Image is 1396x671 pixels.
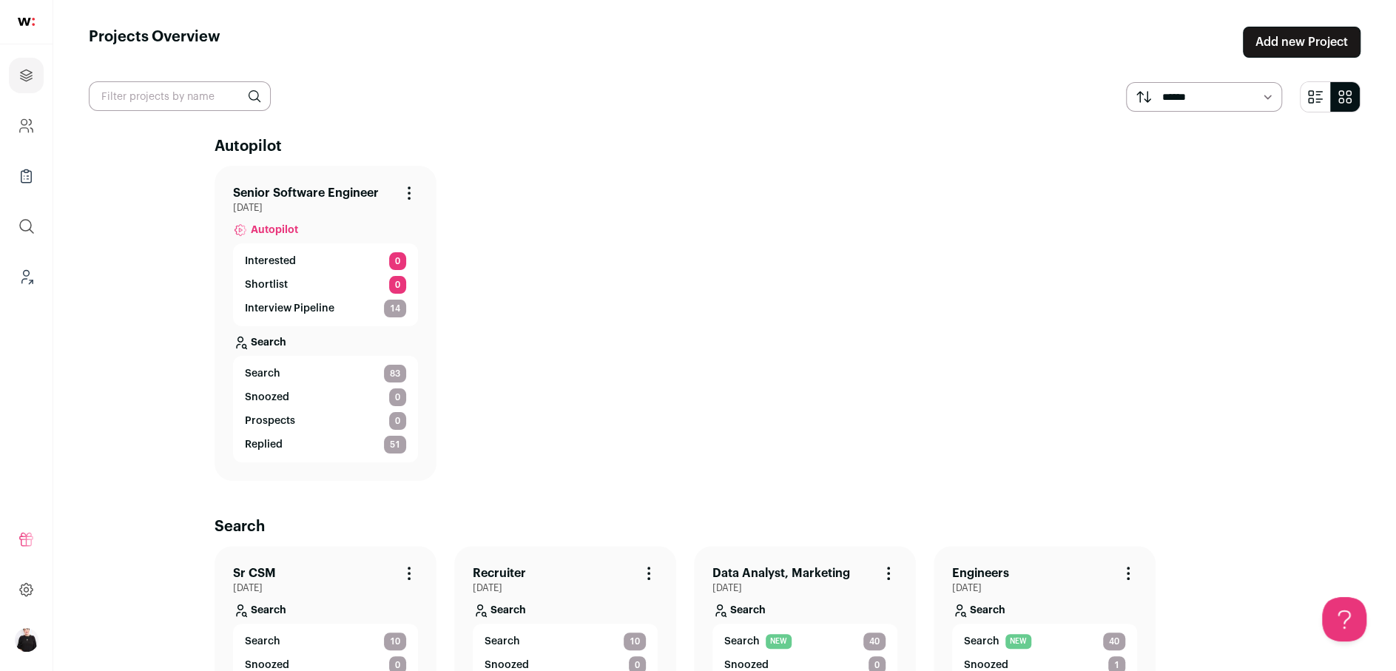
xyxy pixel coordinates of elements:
[245,301,334,316] p: Interview Pipeline
[233,326,418,356] a: Search
[473,564,526,582] a: Recruiter
[9,58,44,93] a: Projects
[245,437,283,452] p: Replied
[89,81,271,111] input: Filter projects by name
[233,564,276,582] a: Sr CSM
[384,365,406,382] span: 83
[15,628,38,652] img: 9240684-medium_jpg
[952,594,1137,624] a: Search
[9,108,44,144] a: Company and ATS Settings
[730,603,766,618] p: Search
[245,252,406,270] a: Interested 0
[389,412,406,430] span: 0
[400,184,418,202] button: Project Actions
[1103,633,1125,650] span: 40
[485,633,646,650] a: Search 10
[964,633,1125,650] a: Search NEW 40
[473,582,658,594] span: [DATE]
[724,634,760,649] span: Search
[1119,564,1137,582] button: Project Actions
[245,254,296,269] p: Interested
[89,27,220,58] h1: Projects Overview
[970,603,1005,618] p: Search
[18,18,35,26] img: wellfound-shorthand-0d5821cbd27db2630d0214b213865d53afaa358527fdda9d0ea32b1df1b89c2c.svg
[952,582,1137,594] span: [DATE]
[863,633,886,650] span: 40
[233,184,379,202] a: Senior Software Engineer
[1322,597,1366,641] iframe: Toggle Customer Support
[384,436,406,453] span: 51
[389,252,406,270] span: 0
[384,633,406,650] span: 10
[964,634,999,649] span: Search
[245,388,406,406] a: Snoozed 0
[245,412,406,430] a: Prospects 0
[245,634,280,649] span: Search
[712,564,850,582] a: Data Analyst, Marketing
[712,594,897,624] a: Search
[9,259,44,294] a: Leads (Backoffice)
[215,516,1235,537] h2: Search
[233,214,418,243] a: Autopilot
[251,335,286,350] p: Search
[400,564,418,582] button: Project Actions
[490,603,526,618] p: Search
[1243,27,1360,58] a: Add new Project
[233,202,418,214] span: [DATE]
[485,634,520,649] span: Search
[15,628,38,652] button: Open dropdown
[389,276,406,294] span: 0
[1005,634,1031,649] span: NEW
[245,436,406,453] a: Replied 51
[233,582,418,594] span: [DATE]
[245,414,295,428] p: Prospects
[245,277,288,292] p: Shortlist
[640,564,658,582] button: Project Actions
[245,633,406,650] a: Search 10
[251,603,286,618] p: Search
[9,158,44,194] a: Company Lists
[233,594,418,624] a: Search
[473,594,658,624] a: Search
[245,390,289,405] p: Snoozed
[624,633,646,650] span: 10
[724,633,886,650] a: Search NEW 40
[245,276,406,294] a: Shortlist 0
[766,634,792,649] span: NEW
[245,300,406,317] a: Interview Pipeline 14
[389,388,406,406] span: 0
[245,366,280,381] span: Search
[245,365,406,382] a: Search 83
[251,223,298,237] span: Autopilot
[384,300,406,317] span: 14
[880,564,897,582] button: Project Actions
[215,136,1235,157] h2: Autopilot
[712,582,897,594] span: [DATE]
[952,564,1009,582] a: Engineers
